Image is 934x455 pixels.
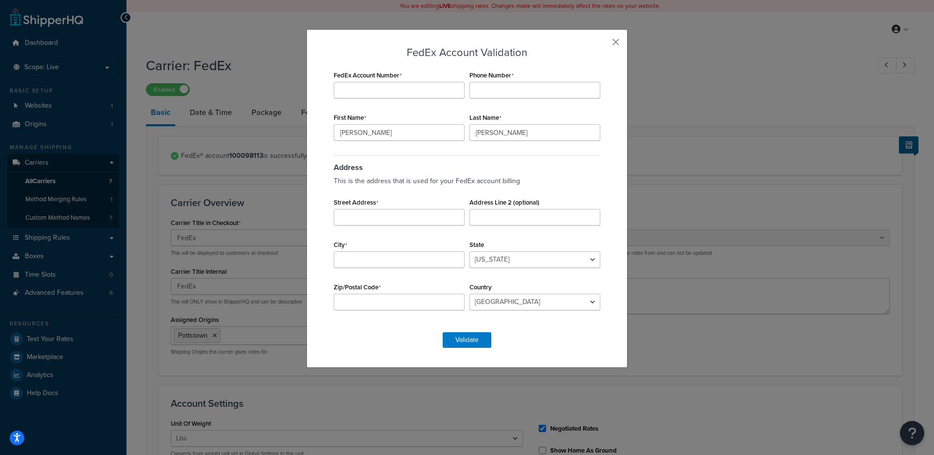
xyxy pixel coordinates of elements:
h3: FedEx Account Validation [331,47,603,58]
label: City [334,241,347,249]
label: Address Line 2 (optional) [469,199,539,206]
button: Validate [443,332,491,348]
label: Phone Number [469,72,514,79]
label: State [469,241,484,248]
label: Street Address [334,199,378,207]
label: FedEx Account Number [334,72,402,79]
label: Last Name [469,114,502,122]
label: Country [469,284,492,291]
h3: Address [334,155,600,172]
p: This is the address that is used for your FedEx account billing [334,174,600,188]
label: Zip/Postal Code [334,284,381,291]
label: First Name [334,114,366,122]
